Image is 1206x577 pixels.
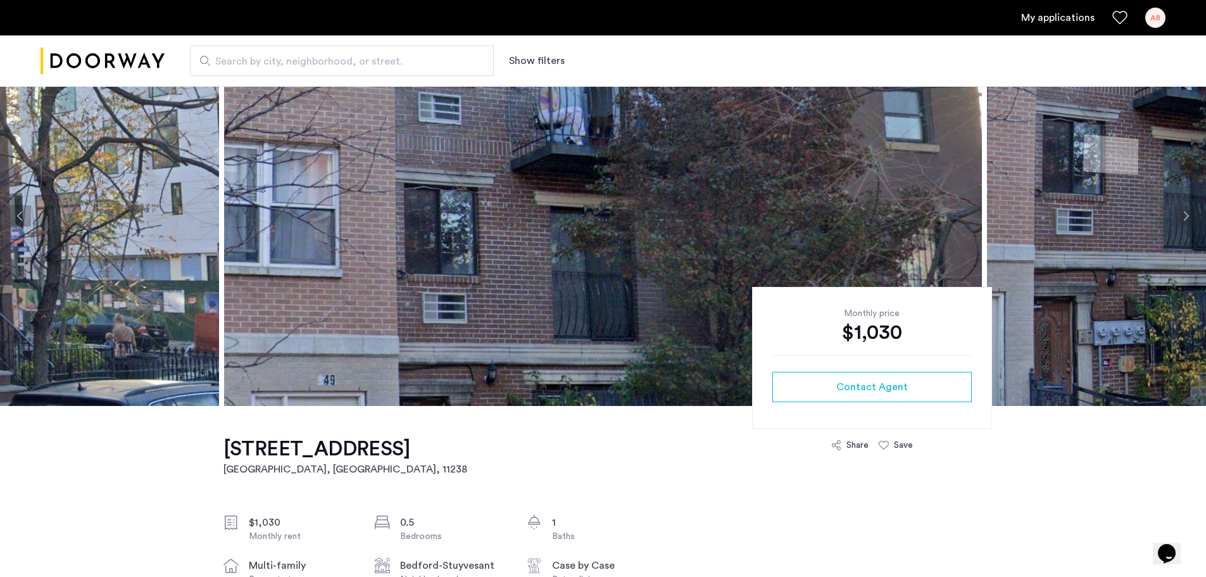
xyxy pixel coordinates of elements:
[552,558,658,573] div: Case by Case
[772,372,972,402] button: button
[249,530,355,543] div: Monthly rent
[400,558,506,573] div: Bedford-Stuyvesant
[772,307,972,320] div: Monthly price
[894,439,913,452] div: Save
[552,530,658,543] div: Baths
[846,439,869,452] div: Share
[1112,10,1127,25] a: Favorites
[223,436,467,462] h1: [STREET_ADDRESS]
[224,26,982,406] img: apartment
[836,379,908,395] span: Contact Agent
[1021,10,1095,25] a: My application
[223,436,467,477] a: [STREET_ADDRESS][GEOGRAPHIC_DATA], [GEOGRAPHIC_DATA], 11238
[223,462,467,477] h2: [GEOGRAPHIC_DATA], [GEOGRAPHIC_DATA] , 11238
[215,54,458,69] span: Search by city, neighborhood, or street.
[552,515,658,530] div: 1
[9,205,31,227] button: Previous apartment
[1145,8,1165,28] div: AB
[41,37,165,85] img: logo
[400,530,506,543] div: Bedrooms
[509,53,565,68] button: Show or hide filters
[249,515,355,530] div: $1,030
[1153,526,1193,564] iframe: chat widget
[400,515,506,530] div: 0.5
[249,558,355,573] div: multi-family
[772,320,972,345] div: $1,030
[41,37,165,85] a: Cazamio logo
[190,46,494,76] input: Apartment Search
[1175,205,1197,227] button: Next apartment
